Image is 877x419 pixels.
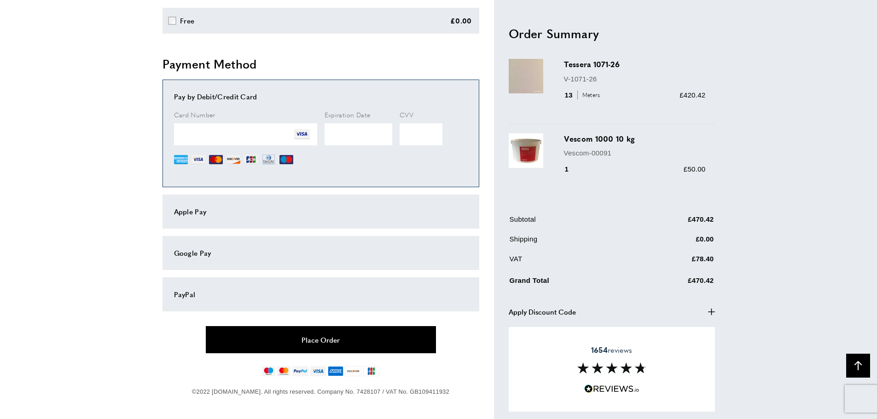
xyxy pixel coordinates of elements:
img: Reviews.io 5 stars [584,385,639,393]
img: american-express [328,366,344,376]
span: £50.00 [684,165,706,173]
h2: Order Summary [509,25,715,41]
img: Tessera 1071-26 [509,59,543,93]
img: jcb [363,366,379,376]
h2: Payment Method [163,56,479,72]
div: 1 [564,164,582,175]
td: Shipping [510,234,633,252]
iframe: Secure Credit Card Frame - Expiration Date [325,123,393,145]
img: discover [345,366,361,376]
p: V-1071-26 [564,73,706,84]
img: DI.png [227,153,240,166]
h3: Tessera 1071-26 [564,59,706,69]
img: VI.png [192,153,205,166]
div: £0.00 [450,15,472,26]
button: Place Order [206,326,436,353]
img: MI.png [279,153,293,166]
span: Meters [577,91,603,99]
div: PayPal [174,289,468,300]
div: 13 [564,89,604,100]
div: Apple Pay [174,206,468,217]
img: DN.png [261,153,276,166]
h3: Vescom 1000 10 kg [564,133,706,143]
span: Card Number [174,110,215,119]
td: £470.42 [633,273,714,293]
td: VAT [510,253,633,271]
img: VI.png [294,126,310,142]
img: Reviews section [577,362,646,373]
img: paypal [292,366,308,376]
td: £0.00 [633,234,714,252]
img: mastercard [277,366,290,376]
span: £420.42 [680,91,705,98]
div: Free [180,15,194,26]
span: Apply Discount Code [509,306,576,317]
div: Google Pay [174,247,468,258]
p: Vescom-00091 [564,148,706,159]
span: Apply Order Comment [509,327,581,338]
td: £470.42 [633,214,714,232]
img: AE.png [174,153,188,166]
td: Grand Total [510,273,633,293]
img: maestro [262,366,275,376]
td: £78.40 [633,253,714,271]
iframe: Secure Credit Card Frame - CVV [400,123,442,145]
span: ©2022 [DOMAIN_NAME]. All rights reserved. Company No. 7428107 / VAT No. GB109411932 [192,388,449,395]
span: Expiration Date [325,110,371,119]
strong: 1654 [591,344,608,355]
div: Pay by Debit/Credit Card [174,91,468,102]
span: reviews [591,345,632,355]
img: visa [310,366,325,376]
td: Subtotal [510,214,633,232]
span: CVV [400,110,413,119]
img: MC.png [209,153,223,166]
iframe: Secure Credit Card Frame - Credit Card Number [174,123,317,145]
img: JCB.png [244,153,258,166]
img: Vescom 1000 10 kg [509,133,543,167]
